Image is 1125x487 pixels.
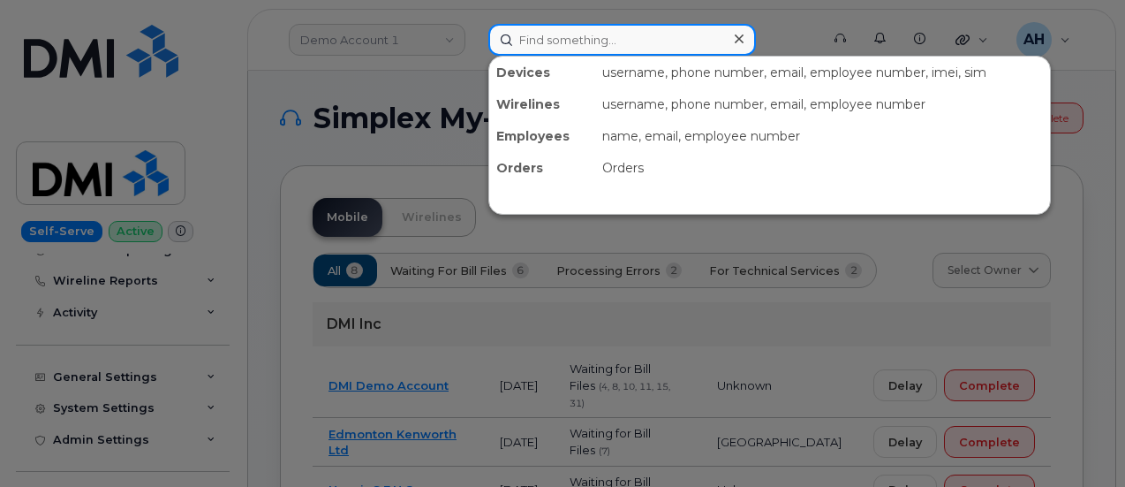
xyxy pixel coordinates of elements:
[489,120,595,152] div: Employees
[595,57,1050,88] div: username, phone number, email, employee number, imei, sim
[595,120,1050,152] div: name, email, employee number
[489,152,595,184] div: Orders
[489,88,595,120] div: Wirelines
[595,88,1050,120] div: username, phone number, email, employee number
[489,57,595,88] div: Devices
[595,152,1050,184] div: Orders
